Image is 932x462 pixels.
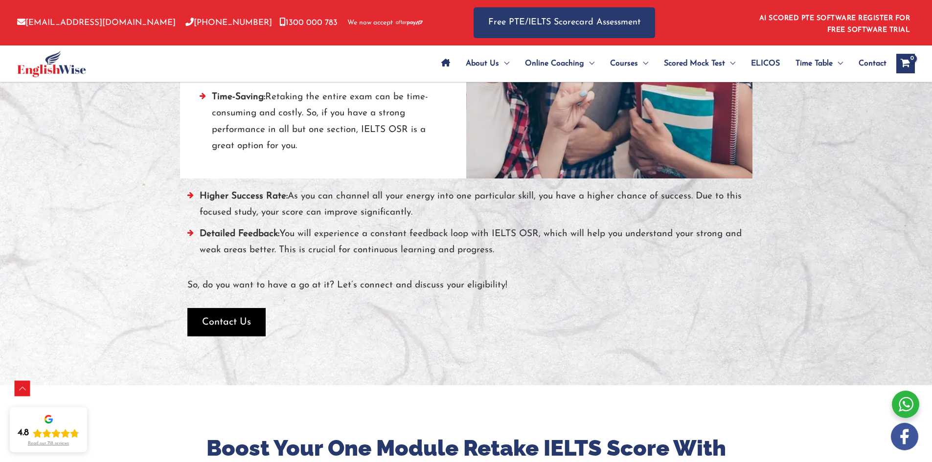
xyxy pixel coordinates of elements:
p: So, do you want to have a go at it? Let’s connect and discuss your eligibility! [187,277,745,293]
span: We now accept [347,18,393,28]
span: Courses [610,46,638,81]
a: AI SCORED PTE SOFTWARE REGISTER FOR FREE SOFTWARE TRIAL [759,15,910,34]
span: Menu Toggle [833,46,843,81]
strong: Detailed Feedback: [200,229,279,239]
li: As you can channel all your energy into one particular skill, you have a higher chance of success... [187,188,745,226]
a: Online CoachingMenu Toggle [517,46,602,81]
img: cropped-ew-logo [17,50,86,77]
span: Scored Mock Test [664,46,725,81]
a: View Shopping Cart, empty [896,54,915,73]
a: Time TableMenu Toggle [788,46,851,81]
li: You will experience a constant feedback loop with IELTS OSR, which will help you understand your ... [187,226,745,264]
span: Contact Us [202,315,251,329]
a: Contact [851,46,887,81]
a: CoursesMenu Toggle [602,46,656,81]
span: ELICOS [751,46,780,81]
div: Rating: 4.8 out of 5 [18,427,79,439]
strong: Higher Success Rate: [200,192,288,201]
span: Contact [859,46,887,81]
button: Contact Us [187,308,266,336]
span: Menu Toggle [584,46,594,81]
span: Menu Toggle [725,46,735,81]
img: Afterpay-Logo [396,20,423,25]
a: [EMAIL_ADDRESS][DOMAIN_NAME] [17,19,176,27]
nav: Site Navigation: Main Menu [433,46,887,81]
span: Menu Toggle [638,46,648,81]
a: 1300 000 783 [279,19,338,27]
a: Scored Mock TestMenu Toggle [656,46,743,81]
span: Menu Toggle [499,46,509,81]
span: About Us [466,46,499,81]
a: Free PTE/IELTS Scorecard Assessment [474,7,655,38]
span: Time Table [796,46,833,81]
li: Retaking the entire exam can be time-consuming and costly. So, if you have a strong performance i... [200,89,447,159]
img: white-facebook.png [891,423,918,450]
aside: Header Widget 1 [753,7,915,39]
a: ELICOS [743,46,788,81]
span: Online Coaching [525,46,584,81]
div: 4.8 [18,427,29,439]
div: Read our 718 reviews [28,441,69,446]
a: About UsMenu Toggle [458,46,517,81]
a: [PHONE_NUMBER] [185,19,272,27]
strong: Time-Saving: [212,92,265,102]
